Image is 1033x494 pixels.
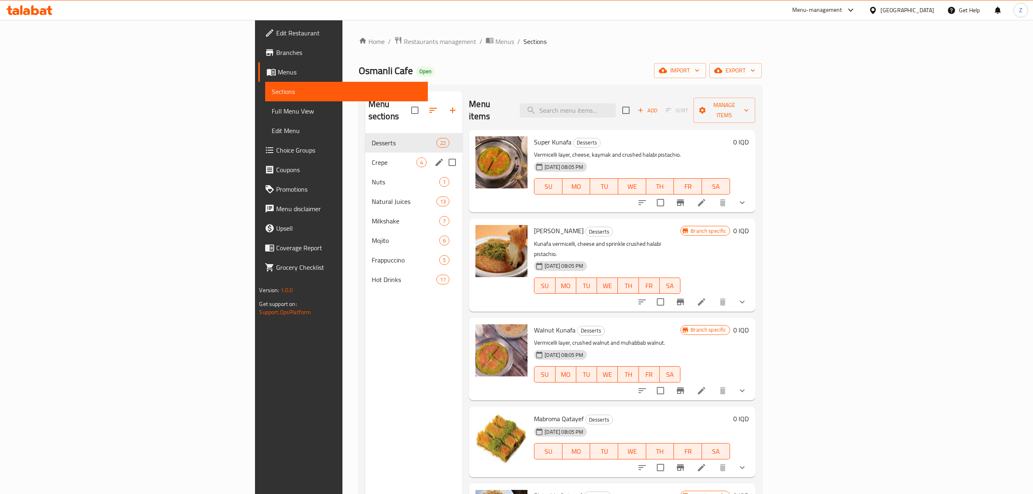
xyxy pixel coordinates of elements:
span: SU [538,280,552,292]
span: Super Kunafa [534,136,571,148]
h6: 0 IQD [733,136,749,148]
div: Natural Juices13 [365,192,463,211]
div: items [436,275,449,284]
span: Desserts [573,138,600,147]
span: Select section [617,102,634,119]
button: Add [634,104,660,117]
button: edit [433,156,445,168]
a: Menus [258,62,427,82]
span: TU [580,369,594,380]
span: TU [580,280,594,292]
span: MO [566,446,587,457]
button: Branch-specific-item [671,458,690,477]
button: SA [660,366,680,383]
span: 13 [437,198,449,205]
button: WE [618,443,646,459]
button: delete [713,458,732,477]
span: Menus [495,37,514,46]
button: TH [646,178,674,195]
span: 7 [440,217,449,225]
div: items [439,255,449,265]
span: WE [621,181,643,192]
span: FR [677,181,699,192]
button: FR [639,278,660,294]
span: MO [566,181,587,192]
span: Branch specific [687,326,729,334]
a: Edit Menu [265,121,427,140]
span: Branches [276,48,421,57]
svg: Show Choices [737,463,747,472]
span: TH [621,369,635,380]
span: Frappuccino [372,255,440,265]
button: sort-choices [632,292,652,312]
span: Natural Juices [372,197,436,206]
a: Coupons [258,160,427,179]
span: Branch specific [687,227,729,235]
span: Walnut Kunafa [534,324,575,336]
a: Full Menu View [265,101,427,121]
span: WE [600,369,615,380]
span: TH [649,181,671,192]
span: [PERSON_NAME] [534,225,584,237]
h6: 0 IQD [733,324,749,336]
a: Edit menu item [697,297,706,307]
span: Version: [259,285,279,295]
button: delete [713,292,732,312]
nav: breadcrumb [359,36,762,47]
button: delete [713,193,732,212]
span: Milkshake [372,216,440,226]
span: 1.0.0 [281,285,293,295]
button: TU [576,366,597,383]
button: TH [618,278,639,294]
span: SU [538,181,559,192]
a: Edit menu item [697,463,706,472]
span: Hot Drinks [372,275,436,284]
button: TU [590,178,618,195]
span: Select to update [652,194,669,211]
div: Desserts [585,227,613,236]
span: Add item [634,104,660,117]
span: Sort sections [423,101,443,120]
div: Nuts1 [365,172,463,192]
span: MO [559,369,573,380]
button: TH [618,366,639,383]
a: Upsell [258,219,427,238]
span: Manage items [700,100,748,120]
div: Crepe [372,157,417,167]
span: TU [593,446,615,457]
input: search [520,103,616,118]
div: items [436,138,449,148]
span: Desserts [586,227,612,236]
a: Menus [486,36,514,47]
img: Walnut Kunafa [475,324,527,376]
span: 6 [440,237,449,245]
nav: Menu sections [365,130,463,293]
span: SU [538,446,559,457]
button: Manage items [693,98,755,123]
button: show more [732,381,752,400]
span: Select all sections [406,102,423,119]
a: Edit menu item [697,198,706,208]
span: SU [538,369,552,380]
span: Select section first [660,104,693,117]
span: Nuts [372,177,440,187]
a: Restaurants management [394,36,476,47]
h2: Menu items [469,98,510,122]
a: Edit Restaurant [258,23,427,43]
button: FR [639,366,660,383]
span: Mojito [372,236,440,245]
button: MO [556,366,576,383]
span: Upsell [276,223,421,233]
span: Add [636,106,658,115]
a: Choice Groups [258,140,427,160]
button: WE [618,178,646,195]
span: Desserts [372,138,436,148]
h6: 0 IQD [733,225,749,236]
span: Menu disclaimer [276,204,421,214]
